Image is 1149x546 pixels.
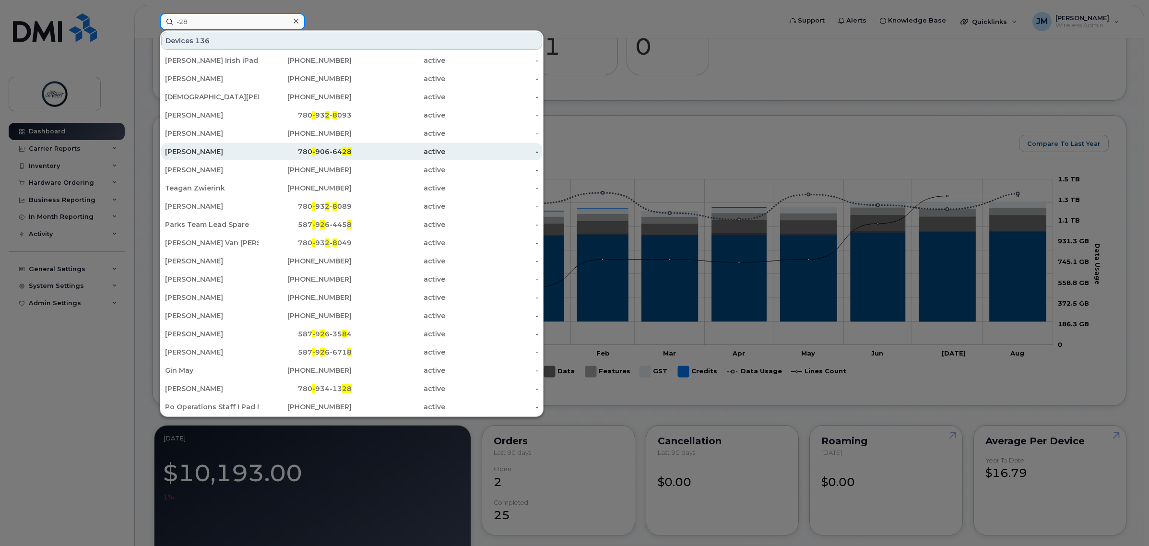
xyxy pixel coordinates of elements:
[165,165,259,175] div: [PERSON_NAME]
[165,56,259,65] div: [PERSON_NAME] Irish iPad
[445,274,539,284] div: -
[259,202,352,211] div: 780 93 - 089
[325,202,330,211] span: 2
[165,238,259,248] div: [PERSON_NAME] Van [PERSON_NAME]
[325,238,330,247] span: 2
[352,402,445,412] div: active
[165,256,259,266] div: [PERSON_NAME]
[445,256,539,266] div: -
[445,56,539,65] div: -
[352,202,445,211] div: active
[161,234,542,251] a: [PERSON_NAME] Van [PERSON_NAME]780-932-8049active-
[259,329,352,339] div: 587 9 6-35 4
[445,293,539,302] div: -
[445,220,539,229] div: -
[325,111,330,119] span: 2
[161,107,542,124] a: [PERSON_NAME]780-932-8093active-
[332,238,337,247] span: 8
[352,311,445,320] div: active
[352,110,445,120] div: active
[165,183,259,193] div: Teagan Zwierink
[320,330,325,338] span: 2
[161,179,542,197] a: Teagan Zwierink[PHONE_NUMBER]active-
[259,183,352,193] div: [PHONE_NUMBER]
[259,129,352,138] div: [PHONE_NUMBER]
[161,271,542,288] a: [PERSON_NAME][PHONE_NUMBER]active-
[165,402,259,412] div: Po Operations Staff I Pad Mini 2
[445,384,539,393] div: -
[161,344,542,361] a: [PERSON_NAME]587-926-6718active-
[342,330,347,338] span: 8
[259,311,352,320] div: [PHONE_NUMBER]
[259,147,352,156] div: 780 906-64
[342,147,352,156] span: 28
[259,274,352,284] div: [PHONE_NUMBER]
[165,202,259,211] div: [PERSON_NAME]
[165,384,259,393] div: [PERSON_NAME]
[445,329,539,339] div: -
[259,92,352,102] div: [PHONE_NUMBER]
[259,366,352,375] div: [PHONE_NUMBER]
[445,110,539,120] div: -
[161,216,542,233] a: Parks Team Lead Spare587-926-4458active-
[161,32,542,50] div: Devices
[195,36,210,46] span: 136
[312,111,315,119] span: -
[445,129,539,138] div: -
[160,13,305,30] input: Find something...
[445,347,539,357] div: -
[259,165,352,175] div: [PHONE_NUMBER]
[259,110,352,120] div: 780 93 - 093
[161,325,542,343] a: [PERSON_NAME]587-926-3584active-
[161,143,542,160] a: [PERSON_NAME]780-906-6428active-
[165,274,259,284] div: [PERSON_NAME]
[165,347,259,357] div: [PERSON_NAME]
[161,252,542,270] a: [PERSON_NAME][PHONE_NUMBER]active-
[352,347,445,357] div: active
[352,147,445,156] div: active
[445,366,539,375] div: -
[445,402,539,412] div: -
[161,88,542,106] a: [DEMOGRAPHIC_DATA][PERSON_NAME][PHONE_NUMBER]active-
[352,165,445,175] div: active
[312,202,315,211] span: -
[320,348,325,356] span: 2
[312,330,315,338] span: -
[161,125,542,142] a: [PERSON_NAME][PHONE_NUMBER]active-
[352,92,445,102] div: active
[312,384,315,393] span: -
[312,147,315,156] span: -
[165,293,259,302] div: [PERSON_NAME]
[165,92,259,102] div: [DEMOGRAPHIC_DATA][PERSON_NAME]
[352,183,445,193] div: active
[445,238,539,248] div: -
[161,70,542,87] a: [PERSON_NAME][PHONE_NUMBER]active-
[312,220,315,229] span: -
[259,384,352,393] div: 780 934-13
[161,398,542,415] a: Po Operations Staff I Pad Mini 2[PHONE_NUMBER]active-
[161,307,542,324] a: [PERSON_NAME][PHONE_NUMBER]active-
[445,74,539,83] div: -
[161,380,542,397] a: [PERSON_NAME]780-934-1328active-
[161,52,542,69] a: [PERSON_NAME] Irish iPad[PHONE_NUMBER]active-
[259,74,352,83] div: [PHONE_NUMBER]
[445,183,539,193] div: -
[259,256,352,266] div: [PHONE_NUMBER]
[165,366,259,375] div: Gin May
[352,329,445,339] div: active
[352,366,445,375] div: active
[347,220,352,229] span: 8
[165,220,259,229] div: Parks Team Lead Spare
[352,238,445,248] div: active
[259,238,352,248] div: 780 93 - 049
[352,293,445,302] div: active
[352,274,445,284] div: active
[165,74,259,83] div: [PERSON_NAME]
[445,202,539,211] div: -
[161,161,542,178] a: [PERSON_NAME][PHONE_NUMBER]active-
[342,384,352,393] span: 28
[165,311,259,320] div: [PERSON_NAME]
[312,348,315,356] span: -
[161,198,542,215] a: [PERSON_NAME]780-932-8089active-
[165,147,259,156] div: [PERSON_NAME]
